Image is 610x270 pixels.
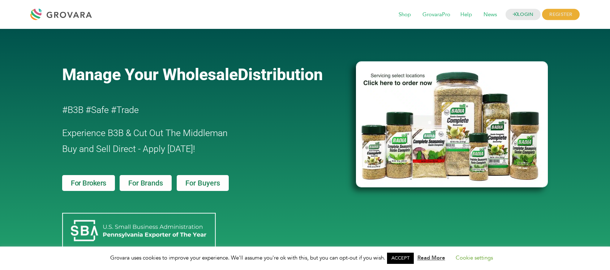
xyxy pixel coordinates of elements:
a: For Buyers [177,175,229,191]
h2: #B3B #Safe #Trade [62,102,314,118]
a: For Brands [120,175,171,191]
a: News [478,11,502,19]
span: REGISTER [542,9,579,20]
span: Experience B3B & Cut Out The Middleman [62,128,228,138]
a: Read More [417,254,445,261]
span: For Brands [128,179,163,187]
a: Manage Your WholesaleDistribution [62,65,344,84]
span: For Buyers [185,179,220,187]
a: Shop [394,11,416,19]
span: Manage Your Wholesale [62,65,238,84]
span: Shop [394,8,416,22]
a: For Brokers [62,175,115,191]
span: Help [455,8,477,22]
a: LOGIN [506,9,541,20]
a: GrovaraPro [417,11,455,19]
span: For Brokers [71,179,106,187]
a: ACCEPT [387,253,414,264]
span: News [478,8,502,22]
span: Distribution [238,65,323,84]
a: Cookie settings [456,254,493,261]
span: Buy and Sell Direct - Apply [DATE]! [62,144,195,154]
span: Grovara uses cookies to improve your experience. We'll assume you're ok with this, but you can op... [110,254,500,261]
span: GrovaraPro [417,8,455,22]
a: Help [455,11,477,19]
